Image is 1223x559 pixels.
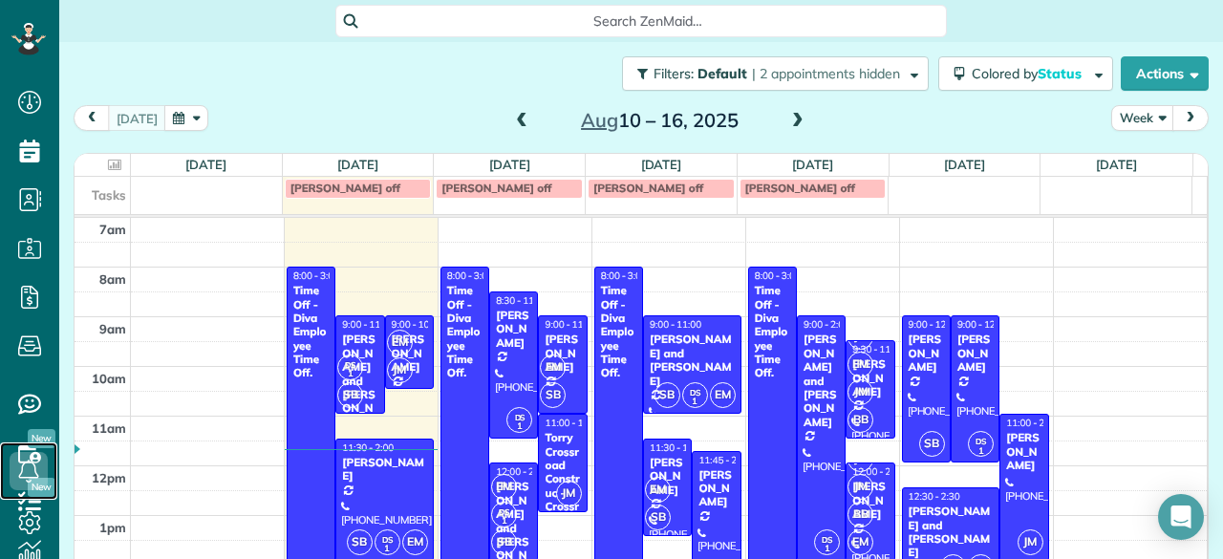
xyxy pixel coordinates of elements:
[622,56,929,91] button: Filters: Default | 2 appointments hidden
[581,108,618,132] span: Aug
[341,333,378,429] div: [PERSON_NAME] and [PERSON_NAME]
[99,271,126,287] span: 8am
[650,441,701,454] span: 11:30 - 1:30
[804,318,849,331] span: 9:00 - 2:00
[540,355,566,380] span: EM
[99,222,126,237] span: 7am
[92,470,126,485] span: 12pm
[822,534,832,545] span: DS
[496,465,547,478] span: 12:00 - 2:00
[338,365,362,383] small: 1
[1172,105,1209,131] button: next
[496,294,547,307] span: 8:30 - 11:30
[446,284,483,380] div: Time Off - Diva Employee Time Off.
[99,520,126,535] span: 1pm
[515,412,526,422] span: DS
[290,181,400,195] span: [PERSON_NAME] off
[185,157,226,172] a: [DATE]
[755,269,801,282] span: 8:00 - 3:00
[1121,56,1209,91] button: Actions
[848,529,873,555] span: EM
[337,157,378,172] a: [DATE]
[342,318,394,331] span: 9:00 - 11:00
[387,330,413,355] span: EM
[848,379,873,405] span: JM
[745,181,855,195] span: [PERSON_NAME] off
[908,333,945,374] div: [PERSON_NAME]
[92,420,126,436] span: 11am
[654,382,680,408] span: SB
[909,318,960,331] span: 9:00 - 12:00
[28,429,55,448] span: New
[492,512,516,530] small: 1
[292,284,330,380] div: Time Off - Diva Employee Time Off.
[495,309,532,350] div: [PERSON_NAME]
[612,56,929,91] a: Filters: Default | 2 appointments hidden
[92,371,126,386] span: 10am
[969,442,993,461] small: 1
[489,157,530,172] a: [DATE]
[108,105,166,131] button: [DATE]
[649,333,736,388] div: [PERSON_NAME] and [PERSON_NAME]
[544,333,581,374] div: [PERSON_NAME]
[375,540,399,558] small: 1
[938,56,1113,91] button: Colored byStatus
[392,318,443,331] span: 9:00 - 10:30
[341,456,428,484] div: [PERSON_NAME]
[654,65,694,82] span: Filters:
[957,318,1009,331] span: 9:00 - 12:00
[99,321,126,336] span: 9am
[909,490,960,503] span: 12:30 - 2:30
[752,65,900,82] span: | 2 appointments hidden
[848,352,873,377] span: EM
[499,506,509,517] span: DS
[1018,529,1043,555] span: JM
[507,418,531,436] small: 1
[491,474,517,500] span: EM
[848,407,873,433] span: BB
[342,441,394,454] span: 11:30 - 2:00
[1038,65,1084,82] span: Status
[803,333,840,429] div: [PERSON_NAME] and [PERSON_NAME]
[754,284,791,380] div: Time Off - Diva Employee Time Off.
[600,284,637,380] div: Time Off - Diva Employee Time Off.
[972,65,1088,82] span: Colored by
[441,181,551,195] span: [PERSON_NAME] off
[540,382,566,408] span: SB
[641,157,682,172] a: [DATE]
[697,65,748,82] span: Default
[815,540,839,558] small: 1
[848,474,873,500] span: JM
[545,318,596,331] span: 9:00 - 11:00
[601,269,647,282] span: 8:00 - 3:00
[1096,157,1137,172] a: [DATE]
[690,387,700,398] span: DS
[293,269,339,282] span: 8:00 - 3:00
[1111,105,1174,131] button: Week
[556,481,582,506] span: JM
[402,529,428,555] span: EM
[956,333,994,374] div: [PERSON_NAME]
[944,157,985,172] a: [DATE]
[1005,431,1042,472] div: [PERSON_NAME]
[337,382,363,408] span: SB
[544,431,581,554] div: Torry Crossroad Construc - Crossroad Contruction
[976,436,986,446] span: DS
[710,382,736,408] span: EM
[382,534,393,545] span: DS
[645,505,671,530] span: SB
[1158,494,1204,540] div: Open Intercom Messenger
[698,454,750,466] span: 11:45 - 2:45
[345,359,355,370] span: DS
[74,105,110,131] button: prev
[848,502,873,527] span: BB
[593,181,703,195] span: [PERSON_NAME] off
[683,393,707,411] small: 1
[491,529,517,555] span: SB
[1006,417,1058,429] span: 11:00 - 2:00
[447,269,493,282] span: 8:00 - 3:00
[649,456,686,497] div: [PERSON_NAME]
[650,318,701,331] span: 9:00 - 11:00
[540,110,779,131] h2: 10 – 16, 2025
[792,157,833,172] a: [DATE]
